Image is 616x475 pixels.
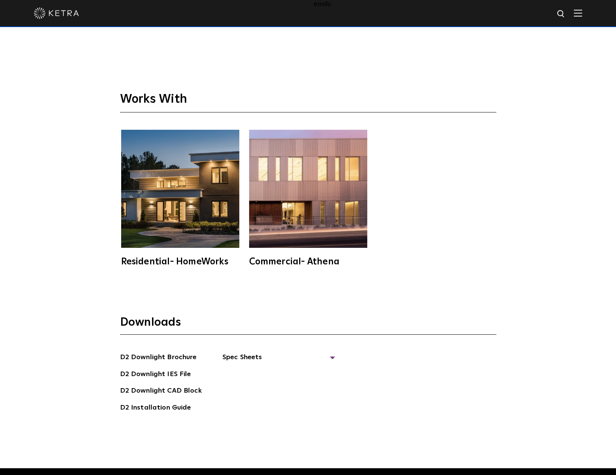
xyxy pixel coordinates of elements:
img: homeworks_hero [121,130,239,248]
a: D2 Downlight IES File [120,369,191,381]
img: athena-square [249,130,367,248]
img: search icon [557,9,566,19]
h3: Works With [120,92,496,112]
a: Residential- HomeWorks [120,130,240,266]
div: Residential- HomeWorks [121,257,239,266]
a: D2 Downlight CAD Block [120,385,202,398]
a: D2 Installation Guide [120,402,191,414]
div: Commercial- Athena [249,257,367,266]
a: D2 Downlight Brochure [120,352,197,364]
img: Hamburger%20Nav.svg [574,9,582,17]
a: Commercial- Athena [248,130,368,266]
h3: Downloads [120,315,496,335]
img: ketra-logo-2019-white [34,8,79,19]
span: Spec Sheets [222,352,335,369]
